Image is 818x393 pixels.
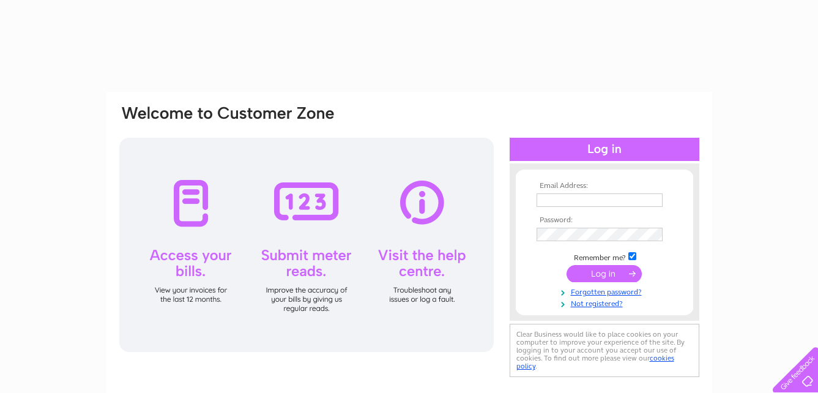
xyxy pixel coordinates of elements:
[537,285,675,297] a: Forgotten password?
[534,182,675,190] th: Email Address:
[534,250,675,263] td: Remember me?
[567,265,642,282] input: Submit
[516,354,674,370] a: cookies policy
[534,216,675,225] th: Password:
[510,324,699,377] div: Clear Business would like to place cookies on your computer to improve your experience of the sit...
[537,297,675,309] a: Not registered?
